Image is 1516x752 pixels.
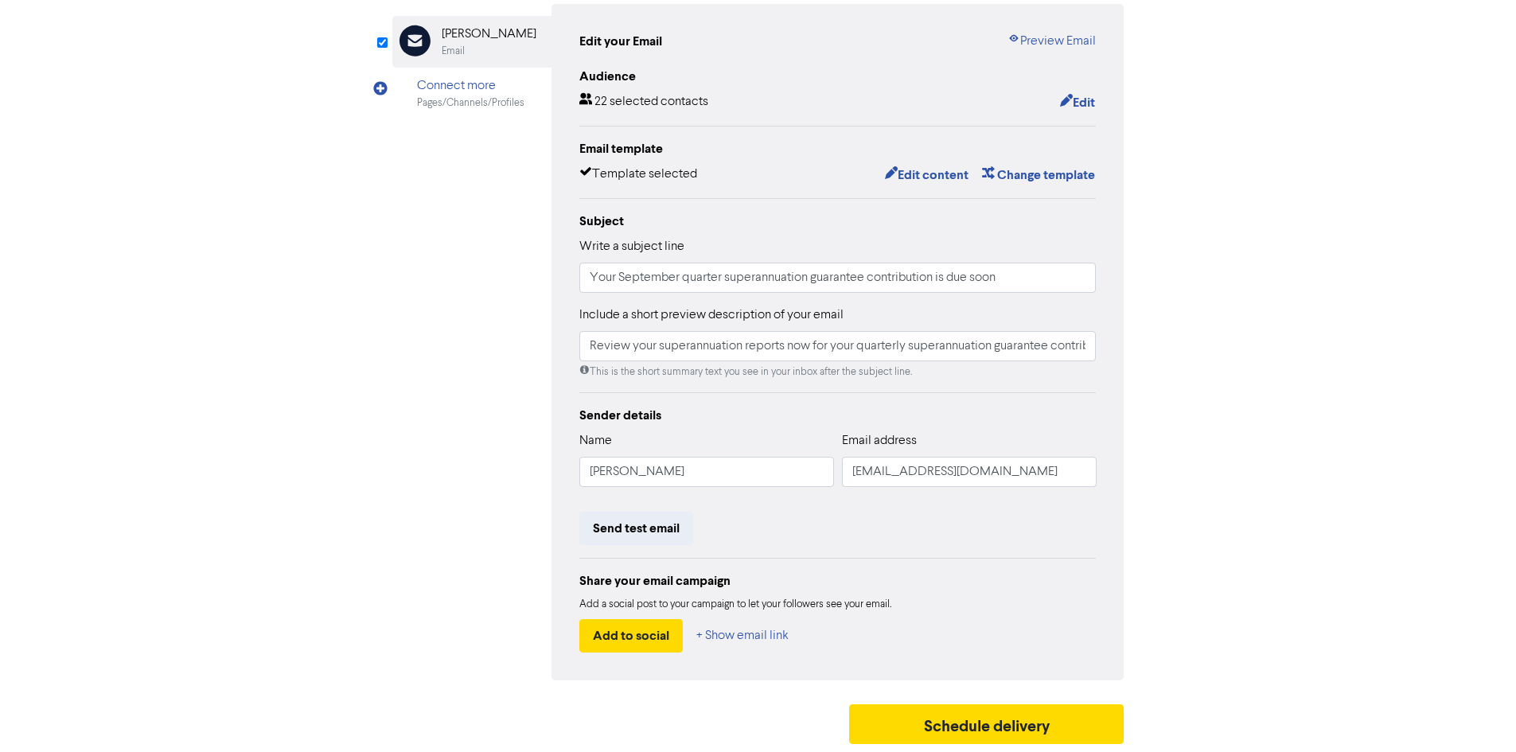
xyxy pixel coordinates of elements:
[579,212,1097,231] div: Subject
[579,306,844,325] label: Include a short preview description of your email
[1007,32,1096,51] a: Preview Email
[579,512,693,545] button: Send test email
[442,25,536,44] div: [PERSON_NAME]
[579,237,684,256] label: Write a subject line
[442,44,465,59] div: Email
[981,165,1096,185] button: Change template
[579,597,1097,613] div: Add a social post to your campaign to let your followers see your email.
[579,32,662,51] div: Edit your Email
[849,704,1124,744] button: Schedule delivery
[842,431,917,450] label: Email address
[579,619,683,653] button: Add to social
[884,165,969,185] button: Edit content
[1059,92,1096,113] button: Edit
[579,571,1097,590] div: Share your email campaign
[579,364,1097,380] div: This is the short summary text you see in your inbox after the subject line.
[392,68,551,119] div: Connect morePages/Channels/Profiles
[579,431,612,450] label: Name
[579,165,697,185] div: Template selected
[417,76,524,95] div: Connect more
[1436,676,1516,752] iframe: Chat Widget
[579,139,1097,158] div: Email template
[579,67,1097,86] div: Audience
[392,16,551,68] div: [PERSON_NAME]Email
[696,619,789,653] button: + Show email link
[579,92,708,113] div: 22 selected contacts
[579,406,1097,425] div: Sender details
[417,95,524,111] div: Pages/Channels/Profiles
